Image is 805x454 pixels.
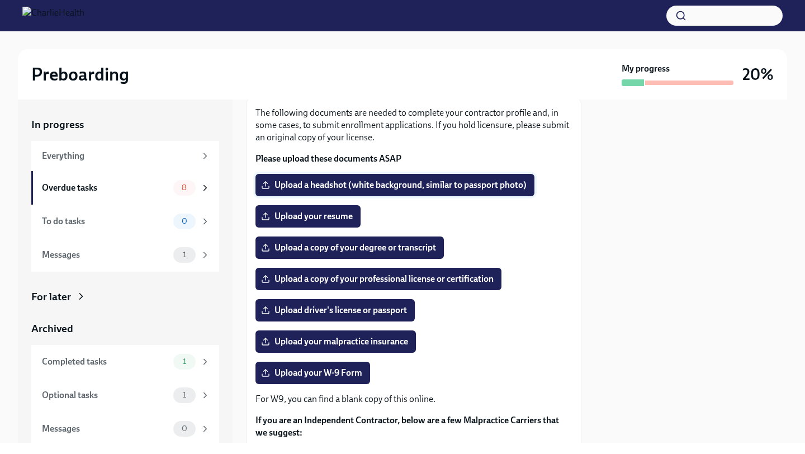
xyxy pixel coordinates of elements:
label: Upload a copy of your professional license or certification [255,268,501,290]
span: 0 [175,424,194,433]
div: Everything [42,150,196,162]
span: 8 [175,183,193,192]
span: 1 [176,357,193,366]
label: Upload your malpractice insurance [255,330,416,353]
span: Upload your resume [263,211,353,222]
p: For W9, you can find a blank copy of this online. [255,393,572,405]
h3: 20% [742,64,774,84]
a: Messages1 [31,238,219,272]
span: Upload driver's license or passport [263,305,407,316]
p: The following documents are needed to complete your contractor profile and, in some cases, to sub... [255,107,572,144]
label: Upload a copy of your degree or transcript [255,237,444,259]
a: Overdue tasks8 [31,171,219,205]
span: 1 [176,391,193,399]
a: Messages0 [31,412,219,446]
div: Overdue tasks [42,182,169,194]
a: Completed tasks1 [31,345,219,379]
span: Upload a copy of your degree or transcript [263,242,436,253]
div: To do tasks [42,215,169,228]
div: Optional tasks [42,389,169,401]
strong: Please upload these documents ASAP [255,153,401,164]
div: Messages [42,249,169,261]
span: Upload a copy of your professional license or certification [263,273,494,285]
a: For later [31,290,219,304]
h2: Preboarding [31,63,129,86]
strong: If you are an Independent Contractor, below are a few Malpractice Carriers that we suggest: [255,415,559,438]
a: Everything [31,141,219,171]
div: Completed tasks [42,356,169,368]
span: Upload your malpractice insurance [263,336,408,347]
label: Upload a headshot (white background, similar to passport photo) [255,174,534,196]
a: In progress [31,117,219,132]
span: Upload a headshot (white background, similar to passport photo) [263,179,527,191]
span: 1 [176,250,193,259]
label: Upload driver's license or passport [255,299,415,321]
div: For later [31,290,71,304]
a: Optional tasks1 [31,379,219,412]
a: To do tasks0 [31,205,219,238]
span: Upload your W-9 Form [263,367,362,379]
a: Archived [31,321,219,336]
label: Upload your W-9 Form [255,362,370,384]
strong: My progress [622,63,670,75]
span: 0 [175,217,194,225]
div: Messages [42,423,169,435]
label: Upload your resume [255,205,361,228]
img: CharlieHealth [22,7,84,25]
